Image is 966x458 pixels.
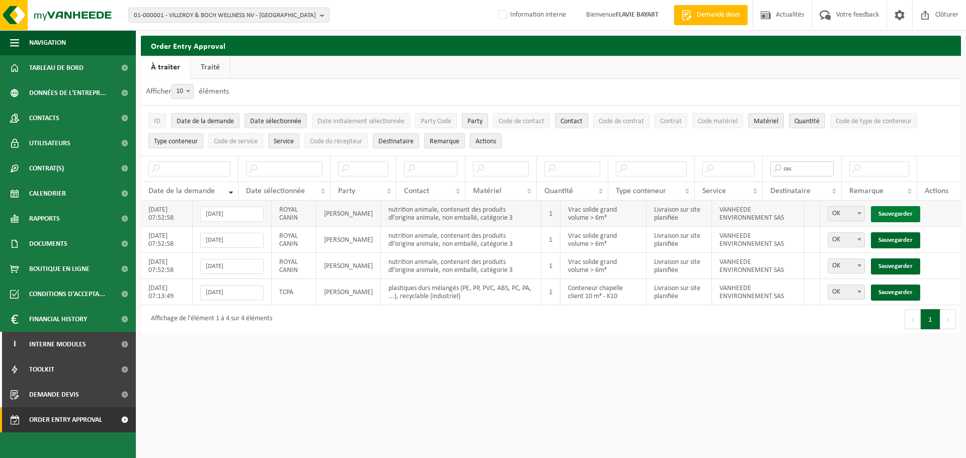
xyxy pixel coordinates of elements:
button: Code matérielCode matériel: Activate to sort [692,113,743,128]
span: Utilisateurs [29,131,70,156]
td: VANHEEDE ENVIRONNEMENT SAS [712,279,804,305]
button: ContactContact: Activate to sort [555,113,588,128]
span: OK [828,285,865,300]
span: Party Code [421,118,451,125]
span: Matériel [473,187,502,195]
a: Traité [191,56,230,79]
span: Contrat [660,118,682,125]
span: I [10,332,19,357]
span: Code du récepteur [310,138,362,145]
span: Service [274,138,294,145]
button: DestinataireDestinataire : Activate to sort [373,133,419,148]
a: À traiter [141,56,190,79]
div: Affichage de l'élément 1 à 4 sur 4 éléments [146,310,272,328]
span: Remarque [849,187,883,195]
span: Matériel [754,118,778,125]
span: Tableau de bord [29,55,84,80]
td: Vrac solide grand volume > 6m³ [560,227,647,253]
button: 01-000001 - VILLEROY & BOCH WELLNESS NV - [GEOGRAPHIC_DATA] [128,8,330,23]
span: Interne modules [29,332,86,357]
button: MatérielMatériel: Activate to sort [748,113,784,128]
span: OK [828,233,864,247]
button: IDID: Activate to sort [148,113,166,128]
span: Calendrier [29,181,66,206]
td: 1 [541,227,560,253]
td: VANHEEDE ENVIRONNEMENT SAS [712,253,804,279]
span: Toolkit [29,357,54,382]
h2: Order Entry Approval [141,36,961,55]
button: Date initialement sélectionnéeDate initialement sélectionnée: Activate to sort [312,113,410,128]
span: Données de l'entrepr... [29,80,106,106]
button: 1 [921,309,940,329]
span: Date de la demande [177,118,234,125]
span: Contacts [29,106,59,131]
button: QuantitéQuantité: Activate to sort [789,113,825,128]
span: Date initialement sélectionnée [317,118,405,125]
td: TCPA [272,279,316,305]
span: Destinataire [770,187,811,195]
span: Service [702,187,726,195]
span: Rapports [29,206,60,231]
td: ROYAL CANIN [272,227,316,253]
button: Actions [470,133,502,148]
span: Documents [29,231,67,256]
button: Previous [905,309,921,329]
td: nutrition animale, contenant des produits dl'origine animale, non emballé, catégorie 3 [381,253,541,279]
td: Vrac solide grand volume > 6m³ [560,201,647,227]
a: Demande devis [674,5,748,25]
span: 10 [172,84,193,99]
td: Conteneur chapelle client 10 m³ - K10 [560,279,647,305]
span: Actions [925,187,948,195]
span: Party [467,118,482,125]
span: Contact [404,187,429,195]
td: ROYAL CANIN [272,253,316,279]
button: RemarqueRemarque: Activate to sort [424,133,465,148]
td: Livraison sur site planifiée [647,279,712,305]
span: OK [828,207,864,221]
button: Date de la demandeDate de la demande: Activate to remove sorting [171,113,239,128]
span: Code de type de conteneur [836,118,912,125]
span: Date sélectionnée [250,118,301,125]
td: [DATE] 07:52:58 [141,227,193,253]
span: Code de service [214,138,258,145]
span: Contact [560,118,583,125]
label: Afficher éléments [146,87,229,96]
button: Type conteneurType conteneur: Activate to sort [148,133,203,148]
span: Contrat(s) [29,156,64,181]
span: Code de contact [499,118,544,125]
strong: FLAVIE BAYART [616,11,659,19]
button: Code de type de conteneurCode de type de conteneur: Activate to sort [830,113,917,128]
button: PartyParty: Activate to sort [462,113,488,128]
td: Livraison sur site planifiée [647,253,712,279]
span: Order entry approval [29,407,102,432]
td: Livraison sur site planifiée [647,201,712,227]
span: Type conteneur [154,138,198,145]
span: Party [338,187,355,195]
span: OK [828,285,864,299]
span: Destinataire [378,138,414,145]
span: Remarque [430,138,459,145]
td: [DATE] 07:52:58 [141,201,193,227]
td: [PERSON_NAME] [316,253,381,279]
span: ID [154,118,160,125]
span: OK [828,206,865,221]
td: nutrition animale, contenant des produits dl'origine animale, non emballé, catégorie 3 [381,201,541,227]
button: Next [940,309,956,329]
td: [DATE] 07:13:49 [141,279,193,305]
td: 1 [541,279,560,305]
span: Quantité [794,118,820,125]
a: Sauvegarder [871,285,920,301]
td: Livraison sur site planifiée [647,227,712,253]
button: Code de serviceCode de service: Activate to sort [208,133,263,148]
td: 1 [541,201,560,227]
td: [PERSON_NAME] [316,279,381,305]
span: Actions [475,138,496,145]
span: 01-000001 - VILLEROY & BOCH WELLNESS NV - [GEOGRAPHIC_DATA] [134,8,316,23]
td: plastiques durs mélangés (PE, PP, PVC, ABS, PC, PA, ...), recyclable (industriel) [381,279,541,305]
span: OK [828,232,865,247]
a: Sauvegarder [871,206,920,222]
td: VANHEEDE ENVIRONNEMENT SAS [712,201,804,227]
button: ServiceService: Activate to sort [268,133,299,148]
td: [PERSON_NAME] [316,227,381,253]
span: OK [828,258,865,273]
